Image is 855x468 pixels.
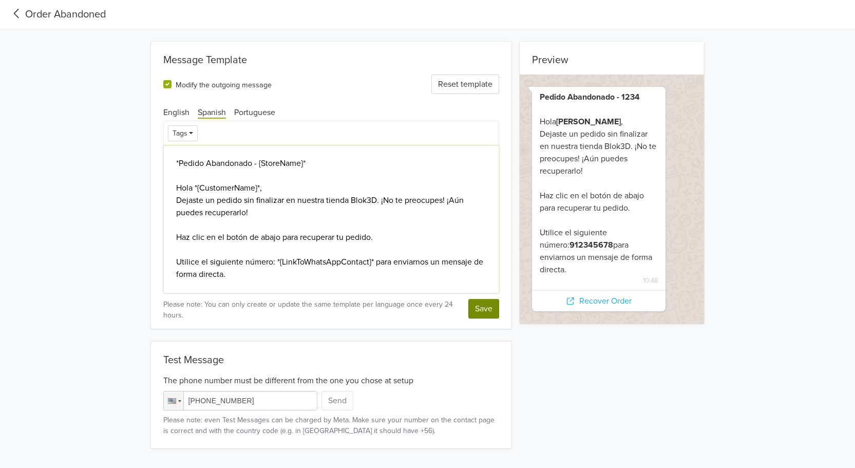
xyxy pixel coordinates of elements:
span: Spanish [198,107,226,119]
span: English [163,107,189,118]
div: Test Message [163,354,500,366]
button: Save [468,299,499,319]
button: Reset template [431,74,499,94]
input: 1 (702) 123-4567 [163,391,317,410]
label: Modify the outgoing message [176,78,272,90]
span: Portuguese [234,107,275,118]
b: 912345678 [569,240,613,250]
div: United States: + 1 [164,391,183,410]
div: Message Template [151,42,512,70]
div: Recover Order [532,290,665,311]
button: Tags [168,125,198,141]
a: Order Abandoned [8,7,106,22]
b: [PERSON_NAME] [556,117,621,127]
div: Hola , Dejaste un pedido sin finalizar en nuestra tienda Blok3D. ¡No te preocupes! ¡Aún puedes re... [540,91,657,276]
b: Pedido Abandonado - 1234 [540,92,640,102]
span: 10:48 [540,276,657,286]
div: Preview [520,42,704,70]
textarea: *Pedido Abandonado - {StoreName}* Hola *{CustomerName}*, Dejaste un pedido sin finalizar en nuest... [163,145,500,293]
button: Send [321,391,353,410]
div: The phone number must be different from the one you chose at setup [163,370,500,387]
small: Please note: even Test Messages can be charged by Meta. Make sure your number on the contact page... [163,415,500,436]
small: Please note: You can only create or update the same template per language once every 24 hours. [163,299,457,321]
